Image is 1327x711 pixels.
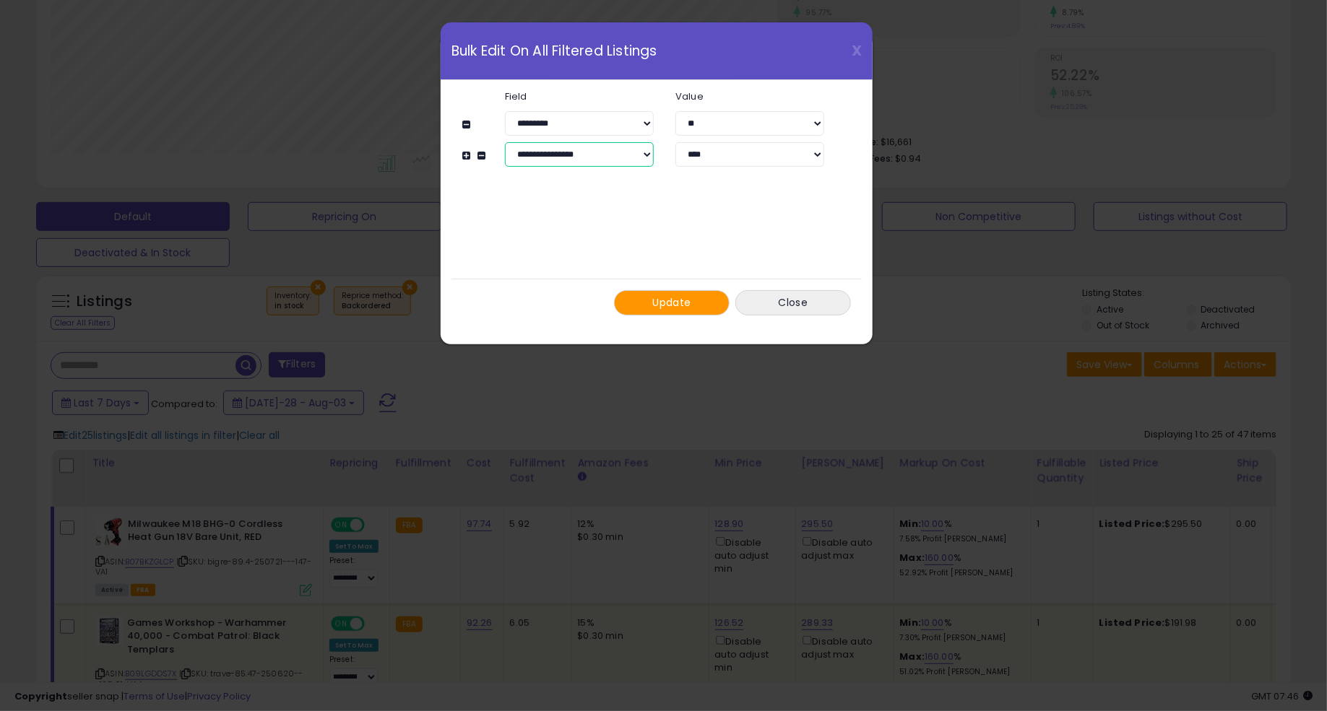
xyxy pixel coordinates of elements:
[494,92,665,101] label: Field
[665,92,835,101] label: Value
[653,295,691,310] span: Update
[852,40,862,61] span: X
[451,44,657,58] span: Bulk Edit On All Filtered Listings
[735,290,851,315] button: Close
